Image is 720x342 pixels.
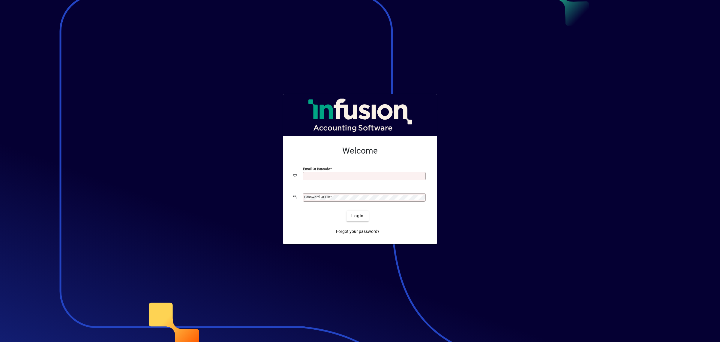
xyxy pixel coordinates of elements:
mat-label: Password or Pin [304,195,330,199]
mat-label: Email or Barcode [303,166,330,171]
a: Forgot your password? [334,226,382,237]
span: Login [351,213,364,219]
h2: Welcome [293,146,427,156]
button: Login [346,211,368,221]
span: Forgot your password? [336,228,379,235]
